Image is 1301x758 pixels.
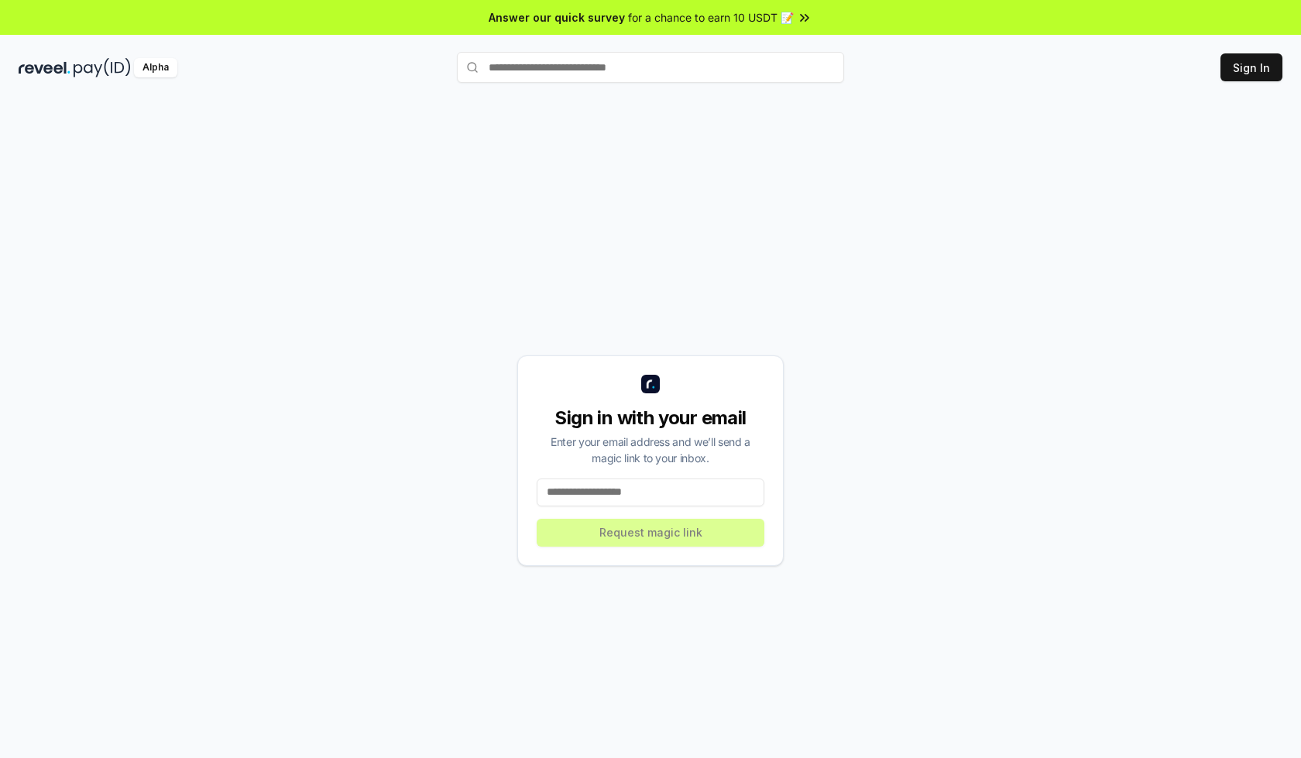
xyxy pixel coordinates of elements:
[19,58,70,77] img: reveel_dark
[537,406,764,430] div: Sign in with your email
[1220,53,1282,81] button: Sign In
[134,58,177,77] div: Alpha
[489,9,625,26] span: Answer our quick survey
[537,434,764,466] div: Enter your email address and we’ll send a magic link to your inbox.
[641,375,660,393] img: logo_small
[628,9,794,26] span: for a chance to earn 10 USDT 📝
[74,58,131,77] img: pay_id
